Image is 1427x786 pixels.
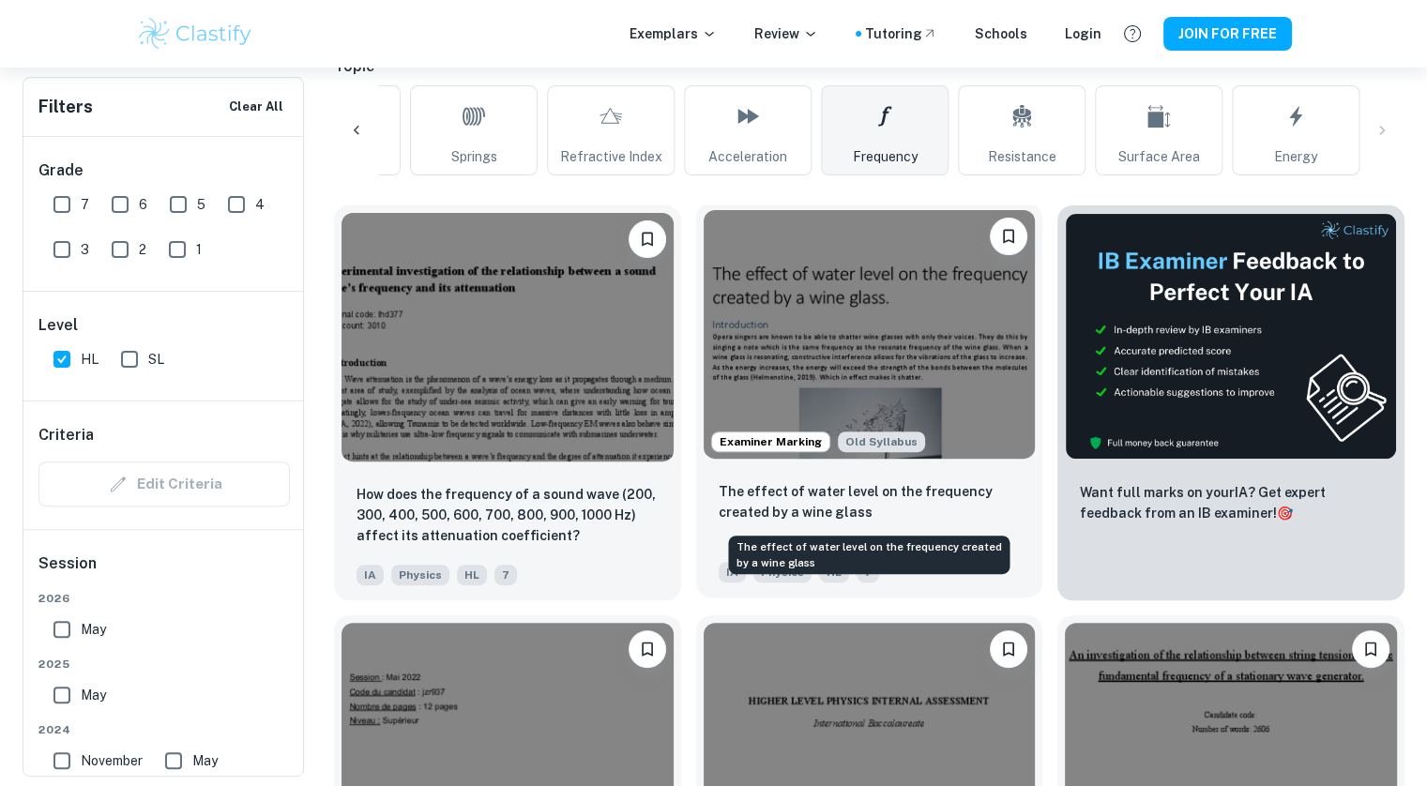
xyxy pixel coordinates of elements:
span: 🎯 [1277,506,1293,521]
a: ThumbnailWant full marks on yourIA? Get expert feedback from an IB examiner! [1057,205,1404,600]
div: The effect of water level on the frequency created by a wine glass [728,536,1010,574]
span: May [81,685,106,705]
span: HL [81,349,99,370]
span: 7 [494,565,517,585]
span: 1 [196,239,202,260]
span: May [192,750,218,771]
span: SL [148,349,164,370]
h6: Level [38,314,290,337]
img: Physics IA example thumbnail: How does the frequency of a sound wave ( [342,213,674,461]
span: Refractive Index [560,146,662,167]
p: Exemplars [630,23,717,44]
span: 7 [81,194,89,215]
button: Help and Feedback [1116,18,1148,50]
h6: Criteria [38,424,94,446]
span: Surface Area [1118,146,1200,167]
span: 4 [255,194,265,215]
img: Physics IA example thumbnail: The effect of water level on the frequen [704,210,1036,459]
p: How does the frequency of a sound wave (200, 300, 400, 500, 600, 700, 800, 900, 1000 Hz) affect i... [357,484,659,546]
span: Energy [1274,146,1317,167]
a: Examiner MarkingStarting from the May 2025 session, the Physics IA requirements have changed. It'... [696,205,1043,600]
p: Review [754,23,818,44]
span: 2026 [38,590,290,607]
h6: Filters [38,94,93,120]
span: Acceleration [708,146,787,167]
span: 2024 [38,721,290,738]
img: Clastify logo [136,15,255,53]
span: Springs [451,146,497,167]
span: IA [719,562,746,582]
a: Schools [975,23,1027,44]
span: Old Syllabus [838,431,925,452]
span: 5 [197,194,205,215]
span: 6 [139,194,147,215]
span: Examiner Marking [712,433,829,450]
button: Please log in to bookmark exemplars [629,220,666,258]
div: Starting from the May 2025 session, the Physics IA requirements have changed. It's OK to refer to... [838,431,925,452]
span: 2025 [38,656,290,673]
span: Resistance [988,146,1056,167]
p: The effect of water level on the frequency created by a wine glass [719,481,1021,522]
button: Please log in to bookmark exemplars [1352,630,1389,668]
span: HL [457,565,487,585]
a: Login [1065,23,1101,44]
button: Please log in to bookmark exemplars [990,218,1027,255]
h6: Grade [38,159,290,182]
div: Criteria filters are unavailable when searching by topic [38,461,290,506]
button: Please log in to bookmark exemplars [629,630,666,668]
button: JOIN FOR FREE [1163,17,1292,51]
span: 3 [81,239,89,260]
img: Thumbnail [1065,213,1397,460]
button: Clear All [224,93,288,121]
h6: Session [38,552,290,590]
span: November [81,750,143,771]
p: Want full marks on your IA ? Get expert feedback from an IB examiner! [1080,482,1382,523]
span: Frequency [853,146,918,167]
span: IA [357,565,384,585]
span: May [81,619,106,640]
span: 2 [139,239,146,260]
span: Physics [391,565,449,585]
button: Please log in to bookmark exemplars [990,630,1027,668]
a: Tutoring [865,23,937,44]
a: Please log in to bookmark exemplarsHow does the frequency of a sound wave (200, 300, 400, 500, 60... [334,205,681,600]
